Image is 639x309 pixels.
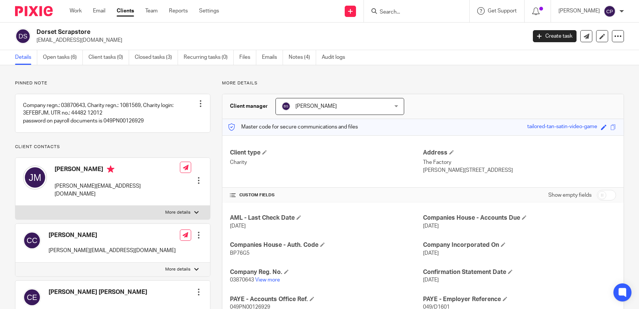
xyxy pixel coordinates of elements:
[230,214,423,222] h4: AML - Last Check Date
[23,231,41,249] img: svg%3E
[230,102,268,110] h3: Client manager
[423,214,616,222] h4: Companies House - Accounts Due
[49,288,147,296] h4: [PERSON_NAME] [PERSON_NAME]
[423,241,616,249] h4: Company Incorporated On
[43,50,83,65] a: Open tasks (6)
[23,288,41,306] img: svg%3E
[423,295,616,303] h4: PAYE - Employer Reference
[423,223,439,229] span: [DATE]
[37,37,522,44] p: [EMAIL_ADDRESS][DOMAIN_NAME]
[558,7,600,15] p: [PERSON_NAME]
[423,149,616,157] h4: Address
[527,123,597,132] div: tailored-tan-satin-video-game
[230,277,254,283] span: 03870643
[423,251,439,256] span: [DATE]
[533,30,577,42] a: Create task
[37,28,424,36] h2: Dorset Scrapstore
[165,266,190,272] p: More details
[548,191,592,199] label: Show empty fields
[15,28,31,44] img: svg%3E
[379,9,447,16] input: Search
[322,50,351,65] a: Audit logs
[55,165,180,175] h4: [PERSON_NAME]
[604,5,616,17] img: svg%3E
[49,231,176,239] h4: [PERSON_NAME]
[295,104,337,109] span: [PERSON_NAME]
[230,241,423,249] h4: Companies House - Auth. Code
[228,123,358,131] p: Master code for secure communications and files
[199,7,219,15] a: Settings
[239,50,256,65] a: Files
[230,149,423,157] h4: Client type
[255,277,280,283] a: View more
[165,210,190,216] p: More details
[230,295,423,303] h4: PAYE - Accounts Office Ref.
[230,223,246,229] span: [DATE]
[281,102,291,111] img: svg%3E
[169,7,188,15] a: Reports
[230,268,423,276] h4: Company Reg. No.
[70,7,82,15] a: Work
[15,50,37,65] a: Details
[222,80,624,86] p: More details
[423,167,616,174] p: [PERSON_NAME][STREET_ADDRESS]
[93,7,105,15] a: Email
[423,268,616,276] h4: Confirmation Statement Date
[23,165,47,190] img: svg%3E
[488,8,517,14] span: Get Support
[423,277,439,283] span: [DATE]
[289,50,316,65] a: Notes (4)
[184,50,234,65] a: Recurring tasks (0)
[230,159,423,166] p: Charity
[49,247,176,254] p: [PERSON_NAME][EMAIL_ADDRESS][DOMAIN_NAME]
[117,7,134,15] a: Clients
[262,50,283,65] a: Emails
[15,80,210,86] p: Pinned note
[135,50,178,65] a: Closed tasks (3)
[145,7,158,15] a: Team
[423,159,616,166] p: The Factory
[15,6,53,16] img: Pixie
[230,251,250,256] span: BP76G5
[55,182,180,198] p: [PERSON_NAME][EMAIL_ADDRESS][DOMAIN_NAME]
[15,144,210,150] p: Client contacts
[88,50,129,65] a: Client tasks (0)
[230,192,423,198] h4: CUSTOM FIELDS
[107,165,114,173] i: Primary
